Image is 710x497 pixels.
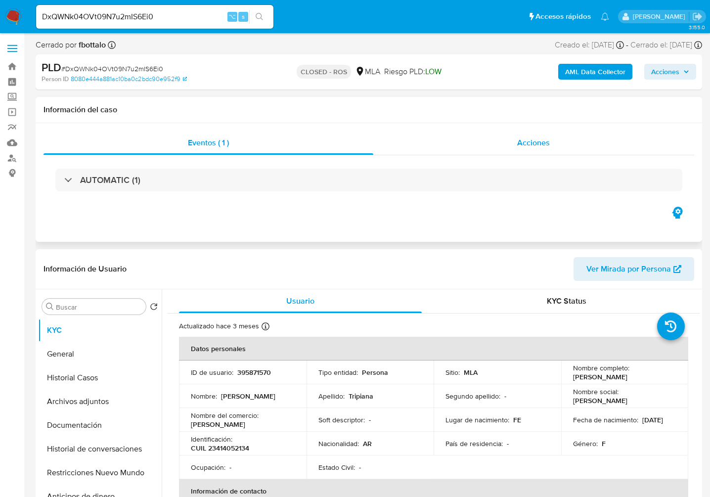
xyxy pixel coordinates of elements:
[221,392,275,401] p: [PERSON_NAME]
[38,390,162,413] button: Archivos adjuntos
[191,368,233,377] p: ID de usuario :
[36,40,106,50] span: Cerrado por
[71,75,187,84] a: 8080e444a881ac10ba0c2bdc90e952f9
[188,137,229,148] span: Eventos ( 1 )
[513,415,521,424] p: FE
[237,368,271,377] p: 395871570
[626,40,628,50] span: -
[573,396,627,405] p: [PERSON_NAME]
[77,39,106,50] b: fbottalo
[507,439,509,448] p: -
[179,337,688,361] th: Datos personales
[42,59,61,75] b: PLD
[555,40,624,50] div: Creado el: [DATE]
[80,175,140,185] h3: AUTOMATIC (1)
[191,420,245,429] p: [PERSON_NAME]
[355,66,380,77] div: MLA
[574,257,694,281] button: Ver Mirada por Persona
[318,463,355,472] p: Estado Civil :
[191,444,249,452] p: CUIL 23414052134
[573,439,598,448] p: Género :
[642,415,663,424] p: [DATE]
[38,437,162,461] button: Historial de conversaciones
[61,64,163,74] span: # DxQWNk04OVt09N7u2mIS6Ei0
[38,318,162,342] button: KYC
[38,413,162,437] button: Documentación
[44,105,694,115] h1: Información del caso
[425,66,442,77] span: LOW
[601,12,609,21] a: Notificaciones
[191,435,232,444] p: Identificación :
[565,64,625,80] b: AML Data Collector
[46,303,54,311] button: Buscar
[38,366,162,390] button: Historial Casos
[38,342,162,366] button: General
[318,392,345,401] p: Apellido :
[573,372,627,381] p: [PERSON_NAME]
[359,463,361,472] p: -
[42,75,69,84] b: Person ID
[517,137,550,148] span: Acciones
[191,392,217,401] p: Nombre :
[229,463,231,472] p: -
[602,439,606,448] p: F
[191,411,259,420] p: Nombre del comercio :
[38,461,162,485] button: Restricciones Nuevo Mundo
[369,415,371,424] p: -
[558,64,632,80] button: AML Data Collector
[573,415,638,424] p: Fecha de nacimiento :
[644,64,696,80] button: Acciones
[191,463,225,472] p: Ocupación :
[297,65,351,79] p: CLOSED - ROS
[362,368,388,377] p: Persona
[573,387,619,396] p: Nombre social :
[464,368,478,377] p: MLA
[651,64,679,80] span: Acciones
[504,392,506,401] p: -
[286,295,314,307] span: Usuario
[630,40,702,50] div: Cerrado el: [DATE]
[179,321,259,331] p: Actualizado hace 3 meses
[547,295,586,307] span: KYC Status
[363,439,372,448] p: AR
[573,363,629,372] p: Nombre completo :
[249,10,269,24] button: search-icon
[228,12,236,21] span: ⌥
[318,439,359,448] p: Nacionalidad :
[55,169,682,191] div: AUTOMATIC (1)
[318,415,365,424] p: Soft descriptor :
[384,66,442,77] span: Riesgo PLD:
[445,392,500,401] p: Segundo apellido :
[150,303,158,314] button: Volver al orden por defecto
[445,439,503,448] p: País de residencia :
[44,264,127,274] h1: Información de Usuario
[349,392,373,401] p: Tripiana
[586,257,671,281] span: Ver Mirada por Persona
[535,11,591,22] span: Accesos rápidos
[692,11,703,22] a: Salir
[36,10,273,23] input: Buscar usuario o caso...
[56,303,142,312] input: Buscar
[318,368,358,377] p: Tipo entidad :
[242,12,245,21] span: s
[445,368,460,377] p: Sitio :
[633,12,689,21] p: jessica.fukman@mercadolibre.com
[445,415,509,424] p: Lugar de nacimiento :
